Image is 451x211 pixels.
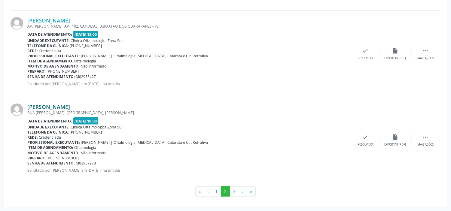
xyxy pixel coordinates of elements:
[70,130,102,135] span: [PHONE_NUMBER]
[27,81,350,86] p: Solicitado por [PERSON_NAME] em [DATE] - há um dia
[385,143,406,147] div: Exportar (PDF)
[27,74,75,79] b: Senha de atendimento:
[247,186,256,197] button: Go to last page
[392,47,399,54] i: insert_drive_file
[385,56,406,60] div: Exportar (PDF)
[27,32,72,37] b: Data de atendimento:
[71,125,123,130] span: Clinica Oftalmologica Zona Sul
[362,47,369,54] i: check
[417,143,434,147] div: Mais ações
[358,56,373,60] div: Resolvido
[71,38,123,43] span: Clinica Oftalmologica Zona Sul
[70,43,102,48] span: [PHONE_NUMBER]
[27,155,46,161] b: Preparo:
[27,48,38,53] b: Rede:
[76,74,96,79] span: M02955427
[27,110,350,115] div: RUA [PERSON_NAME], [GEOGRAPHIC_DATA], [PERSON_NAME]
[362,134,369,140] i: check
[47,69,79,74] span: [PHONE_NUMBER]
[221,186,230,197] button: Go to page 2
[27,53,80,59] b: Profissional executante:
[27,24,350,29] div: AV. [PERSON_NAME], APT 102, CANDEIAS, JABOATAO DOS GUARARAPES - PE
[422,47,429,54] i: 
[39,48,61,53] span: Credenciada
[27,161,75,166] b: Senha de atendimento:
[392,134,399,140] i: insert_drive_file
[27,150,80,155] b: Motivo de agendamento:
[39,135,61,140] span: Credenciada
[81,64,107,69] span: Não informado
[27,140,80,145] b: Profissional executante:
[27,130,69,135] b: Telefone da clínica:
[47,155,79,161] span: [PHONE_NUMBER]
[11,186,440,197] ul: Pagination
[27,125,70,130] b: Unidade executante:
[75,59,96,64] span: Oftalmologia
[212,186,221,197] button: Go to page 1
[27,104,70,110] a: [PERSON_NAME]
[75,145,96,150] span: Oftalmologia
[27,64,80,69] b: Motivo de agendamento:
[27,69,46,74] b: Preparo:
[76,161,96,166] span: M02957278
[11,104,23,116] img: img
[230,186,239,197] button: Go to page 3
[27,135,38,140] b: Rede:
[27,168,350,173] p: Solicitado por [PERSON_NAME] em [DATE] - há um dia
[81,150,107,155] span: Não informado
[11,17,23,30] img: img
[27,38,70,43] b: Unidade executante:
[195,186,204,197] button: Go to first page
[239,186,247,197] button: Go to next page
[81,53,208,59] span: [PERSON_NAME] | Oftalmologia [MEDICAL_DATA], Catarata e Cir. Refrativa
[81,140,208,145] span: [PERSON_NAME] | Oftalmologia [MEDICAL_DATA], Catarata e Cir. Refrativa
[204,186,212,197] button: Go to previous page
[358,143,373,147] div: Resolvido
[27,59,73,64] b: Item de agendamento:
[27,17,70,24] a: [PERSON_NAME]
[27,119,72,124] b: Data de atendimento:
[27,145,73,150] b: Item de agendamento:
[27,43,69,48] b: Telefone da clínica:
[422,134,429,140] i: 
[417,56,434,60] div: Mais ações
[73,117,99,124] span: [DATE] 10:00
[73,31,99,38] span: [DATE] 13:00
